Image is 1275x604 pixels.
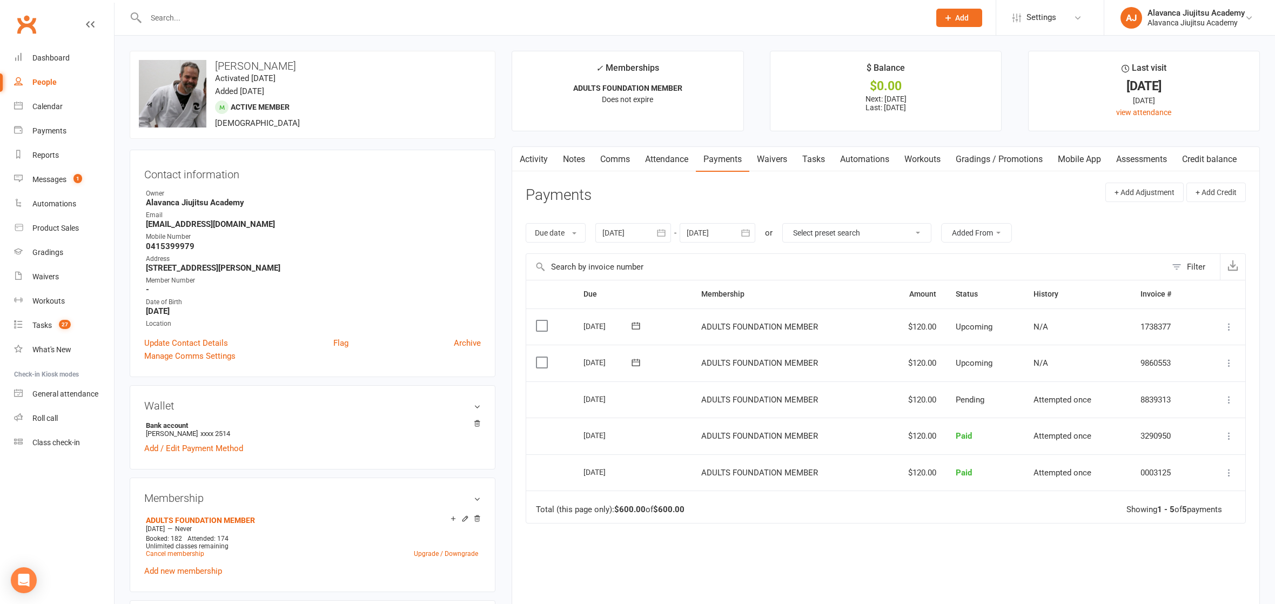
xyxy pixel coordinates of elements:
span: xxxx 2514 [200,429,230,438]
div: Workouts [32,297,65,305]
div: Gradings [32,248,63,257]
th: History [1024,280,1131,308]
span: Does not expire [602,95,653,104]
h3: Contact information [144,164,481,180]
a: Manage Comms Settings [144,350,236,363]
div: Last visit [1122,61,1166,80]
button: Filter [1166,254,1220,280]
strong: 0415399979 [146,241,481,251]
div: People [32,78,57,86]
div: Product Sales [32,224,79,232]
strong: ADULTS FOUNDATION MEMBER [573,84,682,92]
strong: 1 - 5 [1157,505,1175,514]
button: Due date [526,223,586,243]
a: Add new membership [144,566,222,576]
time: Activated [DATE] [215,73,276,83]
div: [DATE] [583,427,633,444]
span: Pending [956,395,984,405]
a: Product Sales [14,216,114,240]
a: Calendar [14,95,114,119]
a: Comms [593,147,637,172]
span: Attempted once [1034,468,1091,478]
a: Waivers [749,147,795,172]
a: Flag [333,337,348,350]
a: What's New [14,338,114,362]
td: 8839313 [1131,381,1200,418]
div: [DATE] [583,464,633,480]
div: Class check-in [32,438,80,447]
div: or [765,226,773,239]
li: [PERSON_NAME] [144,420,481,439]
input: Search by invoice number [526,254,1166,280]
a: Workouts [897,147,948,172]
span: Add [955,14,969,22]
button: + Add Credit [1186,183,1246,202]
span: Settings [1026,5,1056,30]
div: Calendar [32,102,63,111]
span: Active member [231,103,290,111]
a: Gradings / Promotions [948,147,1050,172]
a: Waivers [14,265,114,289]
a: Notes [555,147,593,172]
td: $120.00 [880,345,946,381]
h3: Payments [526,187,592,204]
div: Automations [32,199,76,208]
div: [DATE] [1038,95,1250,106]
strong: [STREET_ADDRESS][PERSON_NAME] [146,263,481,273]
strong: $600.00 [653,505,685,514]
div: Filter [1187,260,1205,273]
a: Payments [14,119,114,143]
a: Roll call [14,406,114,431]
div: Owner [146,189,481,199]
a: People [14,70,114,95]
span: N/A [1034,358,1048,368]
a: Upgrade / Downgrade [414,550,478,558]
span: ADULTS FOUNDATION MEMBER [701,322,818,332]
span: N/A [1034,322,1048,332]
a: Update Contact Details [144,337,228,350]
button: + Add Adjustment [1105,183,1184,202]
span: Paid [956,468,972,478]
input: Search... [143,10,922,25]
a: Clubworx [13,11,40,38]
div: Date of Birth [146,297,481,307]
h3: Membership [144,492,481,504]
button: Add [936,9,982,27]
a: Attendance [637,147,696,172]
div: [DATE] [1038,80,1250,92]
td: 3290950 [1131,418,1200,454]
a: Archive [454,337,481,350]
div: Payments [32,126,66,135]
div: Waivers [32,272,59,281]
span: Paid [956,431,972,441]
span: 1 [73,174,82,183]
div: Reports [32,151,59,159]
span: ADULTS FOUNDATION MEMBER [701,395,818,405]
span: [DEMOGRAPHIC_DATA] [215,118,300,128]
th: Amount [880,280,946,308]
div: Messages [32,175,66,184]
div: Alavanca Jiujitsu Academy [1147,8,1245,18]
div: Showing of payments [1126,505,1222,514]
td: $120.00 [880,418,946,454]
div: Memberships [596,61,659,81]
div: Location [146,319,481,329]
div: Dashboard [32,53,70,62]
h3: Wallet [144,400,481,412]
a: Tasks 27 [14,313,114,338]
button: Added From [941,223,1012,243]
div: $ Balance [867,61,905,80]
a: view attendance [1116,108,1171,117]
a: Add / Edit Payment Method [144,442,243,455]
a: Messages 1 [14,167,114,192]
strong: Bank account [146,421,475,429]
a: Assessments [1109,147,1175,172]
a: Gradings [14,240,114,265]
div: Roll call [32,414,58,422]
span: Attended: 174 [187,535,229,542]
strong: Alavanca Jiujitsu Academy [146,198,481,207]
div: Tasks [32,321,52,330]
span: Booked: 182 [146,535,182,542]
td: 9860553 [1131,345,1200,381]
span: ADULTS FOUNDATION MEMBER [701,431,818,441]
